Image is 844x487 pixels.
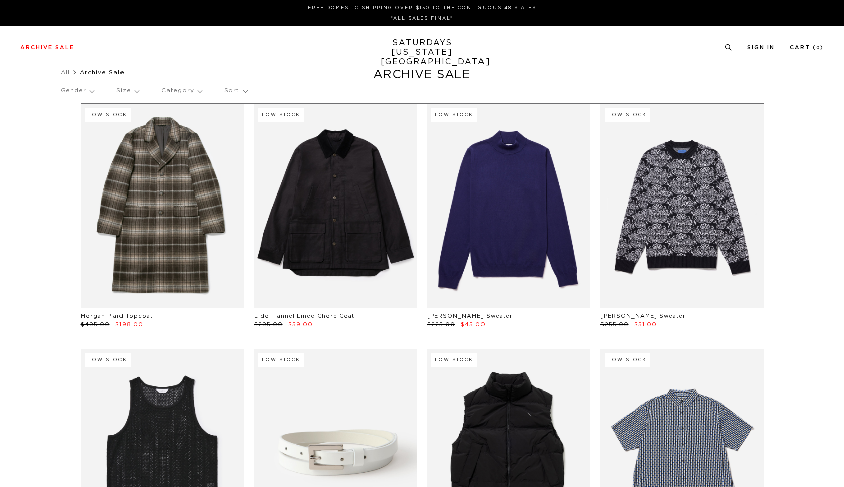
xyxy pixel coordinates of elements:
a: SATURDAYS[US_STATE][GEOGRAPHIC_DATA] [381,38,463,67]
div: Low Stock [85,353,131,367]
a: Morgan Plaid Topcoat [81,313,153,319]
div: Low Stock [605,108,650,122]
a: Lido Flannel Lined Chore Coat [254,313,354,319]
span: $255.00 [600,322,629,327]
p: Category [161,79,202,103]
p: Gender [61,79,94,103]
span: $295.00 [254,322,283,327]
div: Low Stock [258,353,304,367]
span: $198.00 [115,322,143,327]
div: Low Stock [605,353,650,367]
span: $225.00 [427,322,455,327]
span: $59.00 [288,322,313,327]
a: [PERSON_NAME] Sweater [427,313,513,319]
span: $45.00 [461,322,486,327]
p: *ALL SALES FINAL* [24,15,820,22]
small: 0 [816,46,820,50]
a: Archive Sale [20,45,74,50]
p: FREE DOMESTIC SHIPPING OVER $150 TO THE CONTIGUOUS 48 STATES [24,4,820,12]
p: Size [116,79,139,103]
div: Low Stock [431,108,477,122]
div: Low Stock [431,353,477,367]
div: Low Stock [85,108,131,122]
a: Cart (0) [790,45,824,50]
span: $51.00 [634,322,657,327]
span: $495.00 [81,322,110,327]
a: All [61,69,70,75]
a: [PERSON_NAME] Sweater [600,313,686,319]
div: Low Stock [258,108,304,122]
span: Archive Sale [80,69,125,75]
a: Sign In [747,45,775,50]
p: Sort [224,79,247,103]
